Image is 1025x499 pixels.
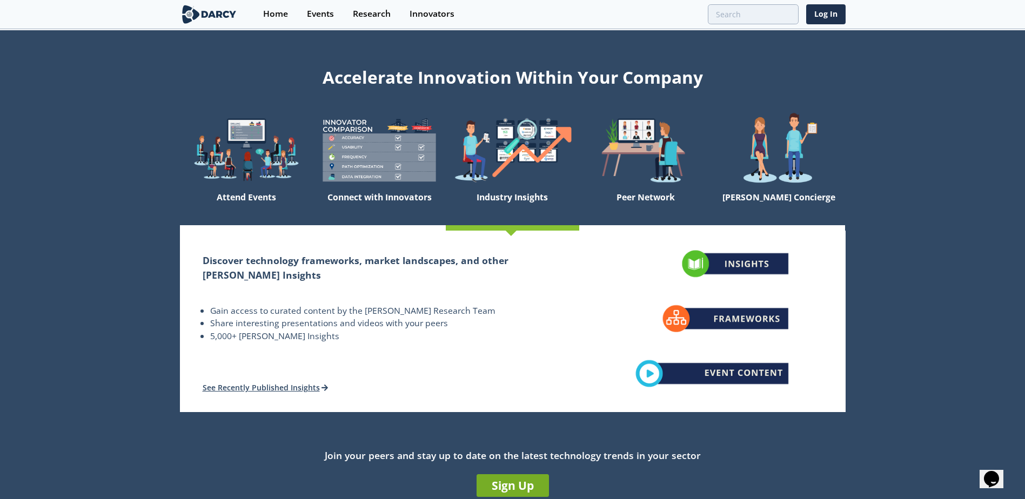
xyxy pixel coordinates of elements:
div: Research [353,10,391,18]
img: industry-insights-46702bb6d5ea356566c85124c7f03101.png [612,227,812,410]
div: Connect with Innovators [313,187,446,225]
iframe: chat widget [980,456,1014,488]
li: 5,000+ [PERSON_NAME] Insights [210,330,557,343]
li: Share interesting presentations and videos with your peers [210,317,557,330]
div: Peer Network [579,187,712,225]
img: logo-wide.svg [180,5,239,24]
img: welcome-compare-1b687586299da8f117b7ac84fd957760.png [313,112,446,187]
a: See Recently Published Insights [203,382,329,393]
img: welcome-concierge-wide-20dccca83e9cbdbb601deee24fb8df72.png [712,112,845,187]
h2: Discover technology frameworks, market landscapes, and other [PERSON_NAME] Insights [203,253,557,282]
li: Gain access to curated content by the [PERSON_NAME] Research Team [210,305,557,318]
div: Innovators [410,10,454,18]
div: Accelerate Innovation Within Your Company [180,60,846,90]
input: Advanced Search [708,4,799,24]
img: welcome-attend-b816887fc24c32c29d1763c6e0ddb6e6.png [579,112,712,187]
a: Log In [806,4,846,24]
img: welcome-find-a12191a34a96034fcac36f4ff4d37733.png [446,112,579,187]
div: Industry Insights [446,187,579,225]
img: welcome-explore-560578ff38cea7c86bcfe544b5e45342.png [180,112,313,187]
div: Attend Events [180,187,313,225]
div: Home [263,10,288,18]
a: Sign Up [477,474,549,497]
div: Events [307,10,334,18]
div: [PERSON_NAME] Concierge [712,187,845,225]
